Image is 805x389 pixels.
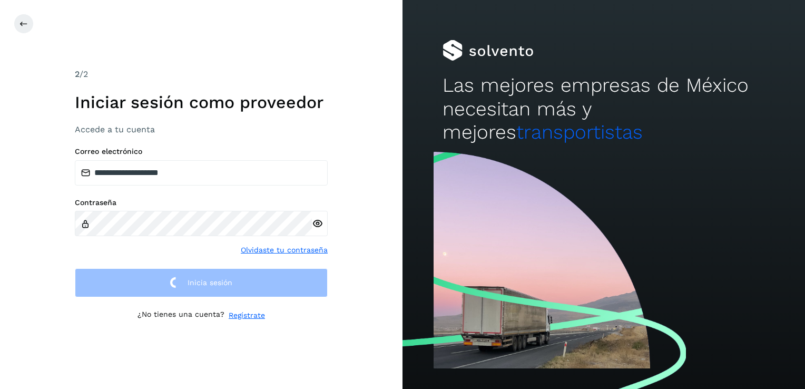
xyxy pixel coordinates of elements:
[75,68,328,81] div: /2
[241,245,328,256] a: Olvidaste tu contraseña
[229,310,265,321] a: Regístrate
[75,69,80,79] span: 2
[516,121,643,143] span: transportistas
[75,92,328,112] h1: Iniciar sesión como proveedor
[443,74,764,144] h2: Las mejores empresas de México necesitan más y mejores
[75,268,328,297] button: Inicia sesión
[75,124,328,134] h3: Accede a tu cuenta
[138,310,224,321] p: ¿No tienes una cuenta?
[188,279,232,286] span: Inicia sesión
[75,147,328,156] label: Correo electrónico
[75,198,328,207] label: Contraseña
